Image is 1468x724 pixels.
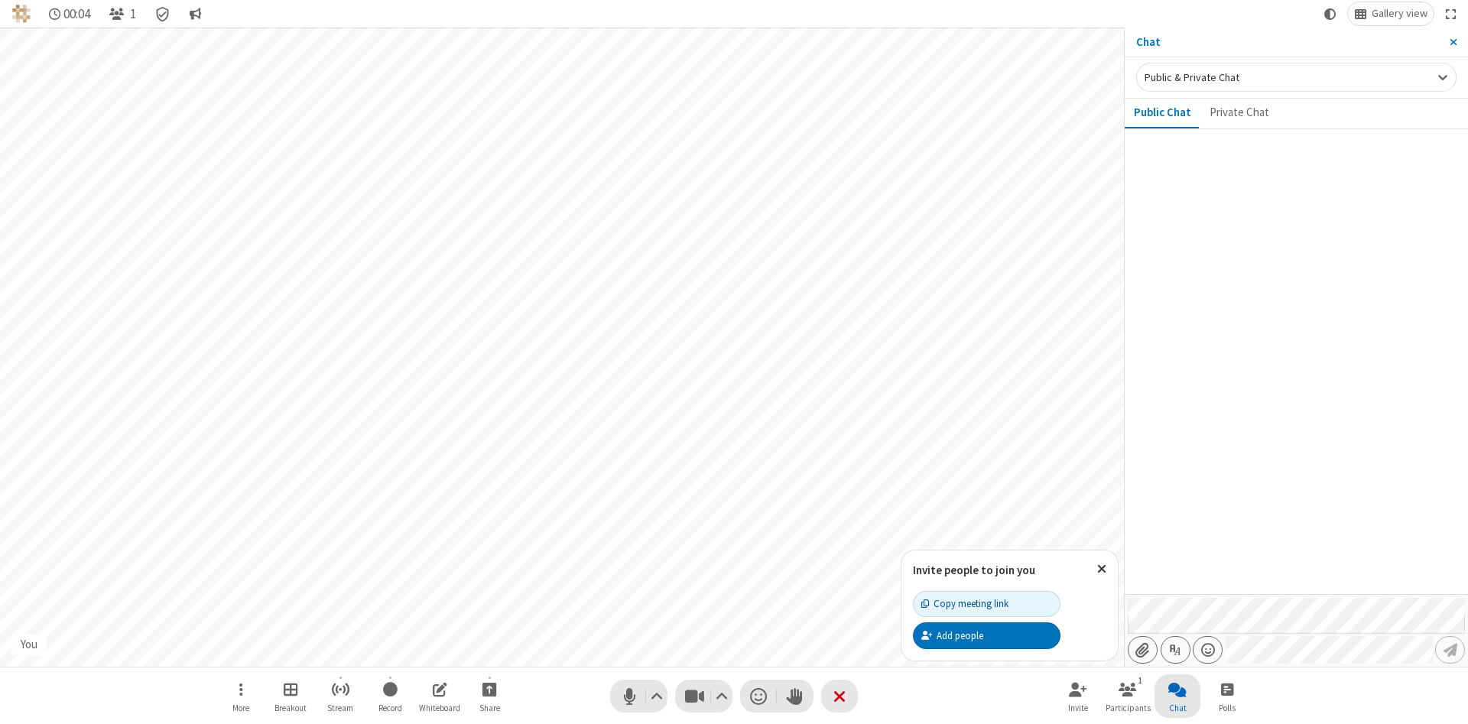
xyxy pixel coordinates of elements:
[1193,636,1223,664] button: Open menu
[232,703,249,713] span: More
[1134,674,1147,687] div: 1
[148,2,177,25] div: Meeting details Encryption enabled
[1219,703,1236,713] span: Polls
[821,680,858,713] button: End or leave meeting
[1105,674,1151,718] button: Open participant list
[268,674,313,718] button: Manage Breakout Rooms
[1136,34,1438,51] p: Chat
[712,680,732,713] button: Video setting
[130,7,136,21] span: 1
[1055,674,1101,718] button: Invite participants (Alt+I)
[367,674,413,718] button: Start recording
[63,7,90,21] span: 00:04
[913,591,1060,617] button: Copy meeting link
[317,674,363,718] button: Start streaming
[1145,70,1239,84] span: Public & Private Chat
[12,5,31,23] img: QA Selenium DO NOT DELETE OR CHANGE
[1440,2,1463,25] button: Fullscreen
[1200,99,1278,128] button: Private Chat
[102,2,142,25] button: Open participant list
[1438,28,1468,57] button: Close sidebar
[378,703,402,713] span: Record
[1348,2,1434,25] button: Change layout
[1435,636,1465,664] button: Send message
[417,674,463,718] button: Open shared whiteboard
[647,680,667,713] button: Audio settings
[675,680,732,713] button: Stop video (Alt+V)
[15,636,44,654] div: You
[913,563,1035,577] label: Invite people to join you
[218,674,264,718] button: Open menu
[1318,2,1343,25] button: Using system theme
[740,680,777,713] button: Send a reaction
[1161,636,1190,664] button: Show formatting
[183,2,207,25] button: Conversation
[479,703,500,713] span: Share
[1169,703,1187,713] span: Chat
[921,596,1008,611] div: Copy meeting link
[466,674,512,718] button: Start sharing
[1068,703,1088,713] span: Invite
[327,703,353,713] span: Stream
[419,703,460,713] span: Whiteboard
[610,680,667,713] button: Mute (Alt+A)
[777,680,814,713] button: Raise hand
[1372,8,1427,20] span: Gallery view
[1204,674,1250,718] button: Open poll
[913,622,1060,648] button: Add people
[1106,703,1151,713] span: Participants
[1086,550,1118,588] button: Close popover
[1155,674,1200,718] button: Close chat
[43,2,97,25] div: Timer
[274,703,307,713] span: Breakout
[1125,99,1200,128] button: Public Chat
